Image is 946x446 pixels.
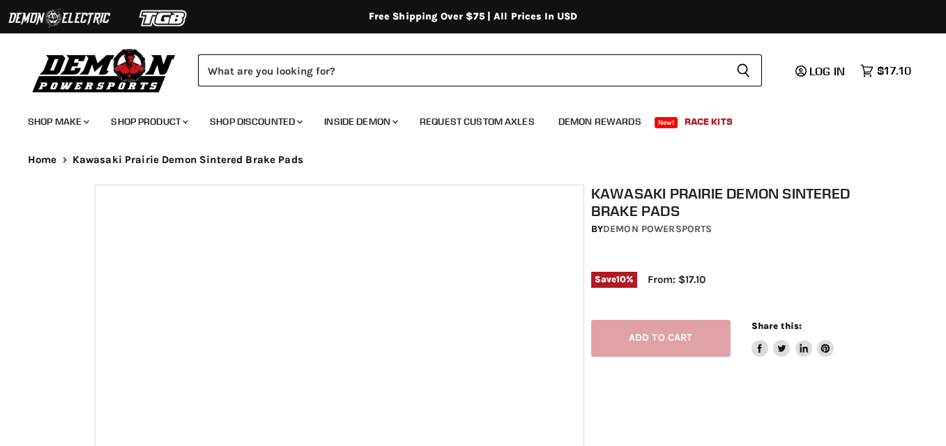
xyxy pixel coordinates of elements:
a: Log in [789,65,853,77]
a: $17.10 [853,61,918,81]
a: Demon Powersports [603,223,712,235]
span: $17.10 [877,64,911,77]
span: 10 [616,274,626,284]
div: by [591,222,858,237]
span: From: $17.10 [648,273,705,286]
span: Kawasaki Prairie Demon Sintered Brake Pads [73,154,303,166]
a: Shop Discounted [199,107,311,136]
input: Search [198,54,725,86]
form: Product [198,54,762,86]
span: Share this: [752,321,802,331]
img: Demon Powersports [28,45,181,95]
span: Log in [809,64,845,78]
a: Shop Make [17,107,98,136]
a: Race Kits [674,107,743,136]
img: Demon Electric Logo 2 [7,5,112,31]
a: Shop Product [100,107,197,136]
aside: Share this: [752,320,834,357]
a: Home [28,154,57,166]
a: Request Custom Axles [409,107,545,136]
ul: Main menu [17,102,908,136]
a: Demon Rewards [548,107,652,136]
button: Search [725,54,762,86]
h1: Kawasaki Prairie Demon Sintered Brake Pads [591,185,858,220]
span: New! [655,117,678,128]
a: Inside Demon [314,107,406,136]
img: TGB Logo 2 [112,5,216,31]
span: Save % [591,272,637,287]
